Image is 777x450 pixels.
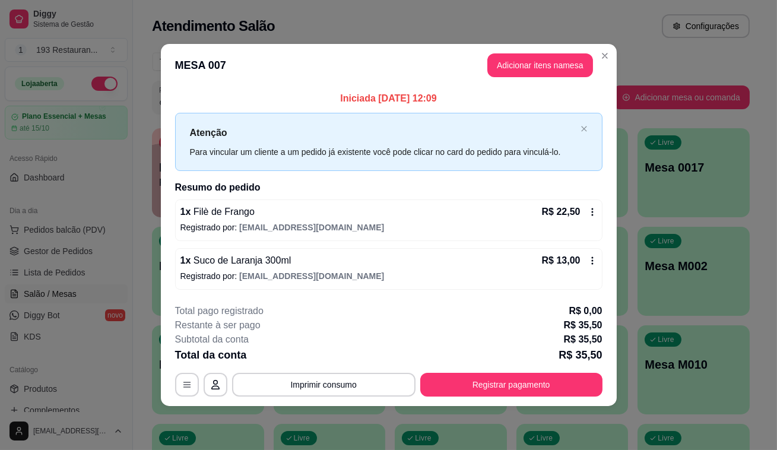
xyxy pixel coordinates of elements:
span: Suco de Laranja 300ml [191,255,291,265]
button: Registrar pagamento [420,373,602,397]
p: 1 x [180,253,291,268]
button: Close [595,46,614,65]
header: MESA 007 [161,44,617,87]
p: R$ 13,00 [542,253,581,268]
p: R$ 35,50 [564,332,602,347]
p: R$ 35,50 [564,318,602,332]
p: Registrado por: [180,221,597,233]
p: Registrado por: [180,270,597,282]
button: close [581,125,588,133]
p: 1 x [180,205,255,219]
span: close [581,125,588,132]
p: Subtotal da conta [175,332,249,347]
p: Total da conta [175,347,247,363]
p: Iniciada [DATE] 12:09 [175,91,602,106]
h2: Resumo do pedido [175,180,602,195]
span: Filè de Frango [191,207,255,217]
span: [EMAIL_ADDRESS][DOMAIN_NAME] [239,271,384,281]
p: R$ 22,50 [542,205,581,219]
div: Para vincular um cliente a um pedido já existente você pode clicar no card do pedido para vinculá... [190,145,576,159]
p: R$ 0,00 [569,304,602,318]
p: R$ 35,50 [559,347,602,363]
p: Total pago registrado [175,304,264,318]
p: Atenção [190,125,576,140]
p: Restante à ser pago [175,318,261,332]
button: Imprimir consumo [232,373,416,397]
button: Adicionar itens namesa [487,53,593,77]
span: [EMAIL_ADDRESS][DOMAIN_NAME] [239,223,384,232]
